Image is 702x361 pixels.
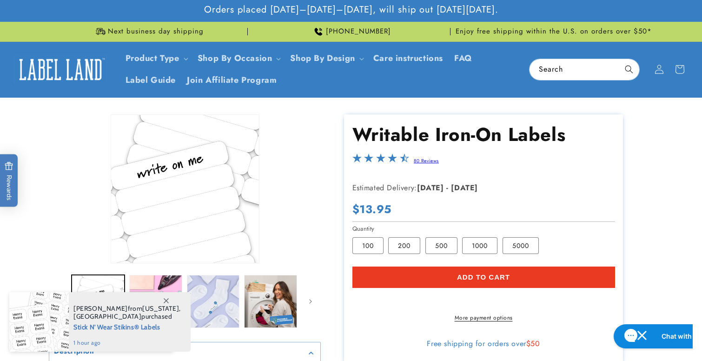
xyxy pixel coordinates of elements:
img: Label Land [14,55,107,84]
span: Next business day shipping [108,27,204,36]
button: Load image 4 in gallery view [244,275,297,328]
span: Shop By Occasion [198,53,272,64]
h1: Writable Iron-On Labels [352,122,615,147]
span: 50 [530,338,540,349]
span: FAQ [454,53,472,64]
span: Add to cart [457,273,510,281]
button: Gorgias live chat [5,3,103,27]
div: Announcement [252,22,450,41]
h2: Chat with us [53,11,92,20]
span: [PHONE_NUMBER] [326,27,391,36]
span: Label Guide [126,75,176,86]
button: Load image 2 in gallery view [129,275,182,328]
div: Announcement [454,22,653,41]
a: Label Land [11,52,111,87]
span: Rewards [5,162,13,201]
a: Care instructions [368,47,449,69]
a: FAQ [449,47,478,69]
button: Add to cart [352,267,615,288]
p: Estimated Delivery: [352,181,585,195]
div: Announcement [49,22,248,41]
iframe: Gorgias live chat messenger [609,321,693,352]
strong: - [446,182,449,193]
button: Load image 3 in gallery view [187,275,240,328]
button: Search [619,59,639,80]
a: Shop By Design [290,52,355,64]
button: Slide left [49,291,69,312]
summary: Shop By Design [285,47,367,69]
span: [US_STATE] [142,304,179,313]
label: 500 [425,237,457,254]
a: Label Guide [120,69,182,91]
a: More payment options [352,314,615,322]
strong: [DATE] [417,182,444,193]
span: Care instructions [373,53,443,64]
label: 5000 [503,237,539,254]
span: Join Affiliate Program [187,75,277,86]
label: 200 [388,237,420,254]
span: 4.3-star overall rating [352,156,409,167]
a: Product Type [126,52,179,64]
legend: Quantity [352,224,376,234]
strong: [DATE] [451,182,478,193]
label: 1000 [462,237,497,254]
span: [PERSON_NAME] [73,304,128,313]
span: [GEOGRAPHIC_DATA] [73,312,141,321]
span: $13.95 [352,202,392,216]
summary: Shop By Occasion [192,47,285,69]
span: $ [526,338,531,349]
button: Slide right [300,291,321,312]
div: Free shipping for orders over [352,339,615,348]
span: Orders placed [DATE]–[DATE]–[DATE], will ship out [DATE][DATE]. [204,4,498,16]
label: 100 [352,237,384,254]
a: 80 Reviews [414,157,439,164]
span: Enjoy free shipping within the U.S. on orders over $50* [456,27,652,36]
button: Load image 1 in gallery view [72,275,125,328]
summary: Product Type [120,47,192,69]
a: Join Affiliate Program [181,69,282,91]
span: from , purchased [73,305,181,321]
